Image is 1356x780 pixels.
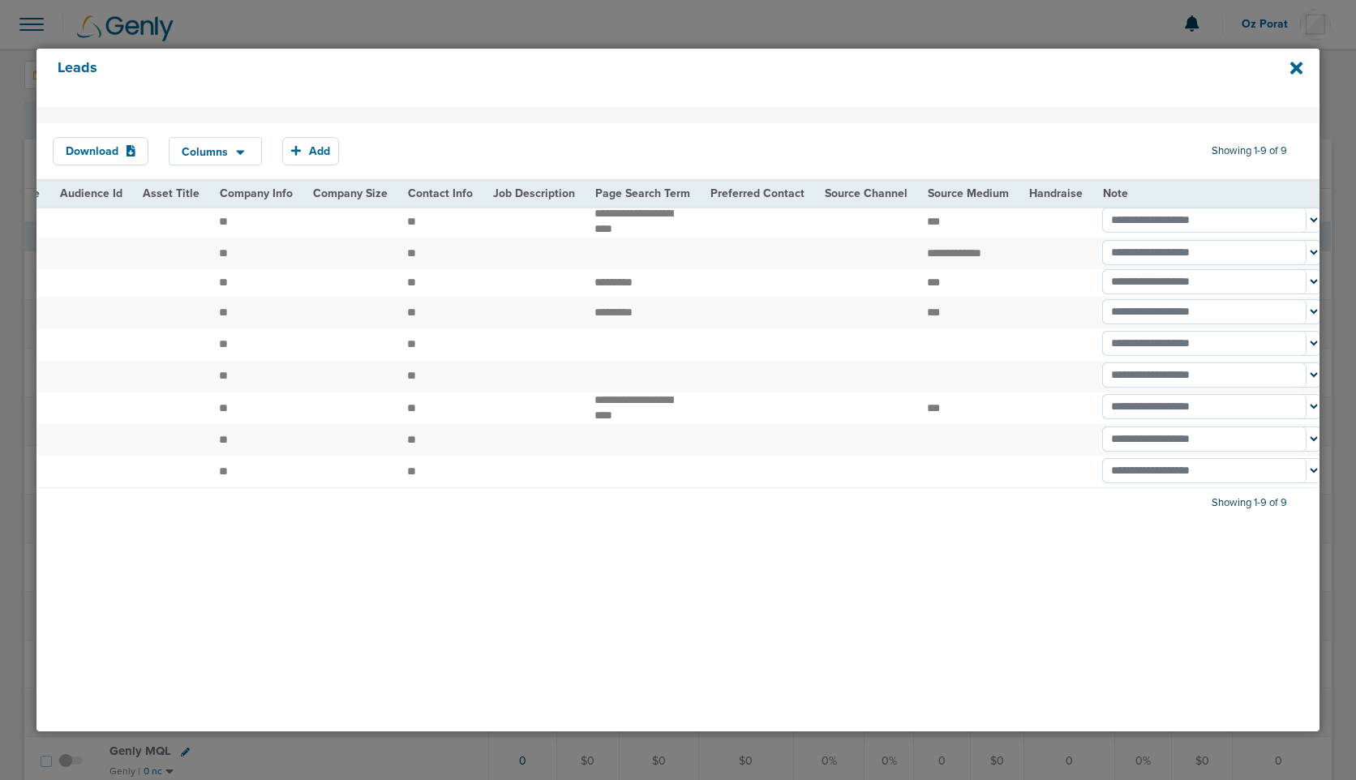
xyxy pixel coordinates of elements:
th: Job Description [483,181,585,206]
button: Download [53,137,148,165]
th: Asset Title [132,181,209,206]
th: Handraise [1019,181,1092,206]
span: Showing 1-9 of 9 [1212,496,1287,510]
span: Showing 1-9 of 9 [1212,144,1287,158]
span: Add [309,144,330,158]
th: Preferred Contact [700,181,814,206]
button: Add [282,137,339,165]
th: Source Channel [814,181,917,206]
th: Contact Info [397,181,483,206]
th: Company Size [303,181,397,206]
th: Company Info [209,181,303,206]
span: Columns [182,147,228,158]
th: Source Medium [917,181,1019,206]
th: Note [1092,181,1337,206]
h4: Leads [58,59,1178,96]
span: Audience Id [60,186,122,200]
th: Page Search Term [585,181,700,206]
